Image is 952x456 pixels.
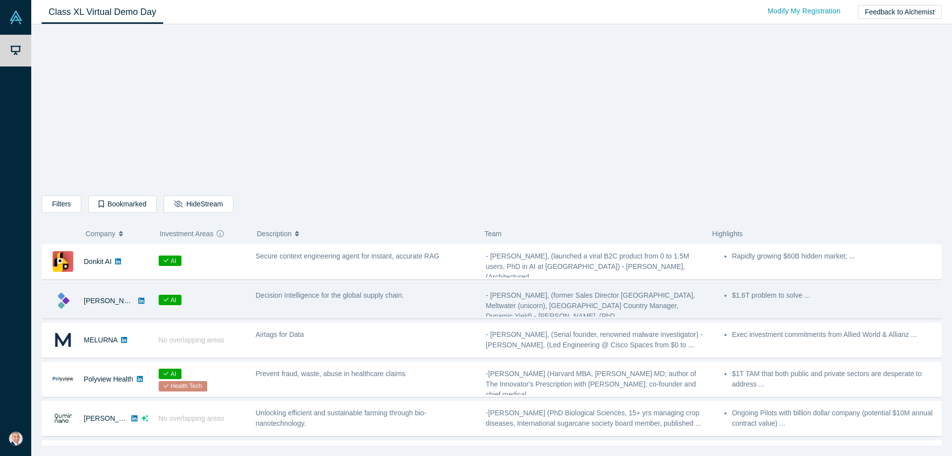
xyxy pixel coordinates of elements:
[84,297,141,305] a: [PERSON_NAME]
[486,330,703,349] span: - [PERSON_NAME], (Serial founder, renowned malware investigator) - [PERSON_NAME], (Led Engineerin...
[84,258,112,265] a: Donkit AI
[256,252,439,260] span: Secure context engineering agent for instant, accurate RAG
[757,2,851,20] a: Modify My Registration
[159,414,225,422] span: No overlapping areas
[159,295,181,305] span: AI
[256,330,304,338] span: Airtags for Data
[9,432,23,446] img: Haas V's Account
[53,251,73,272] img: Donkit AI's Logo
[159,256,181,266] span: AI
[732,329,936,340] li: Exec investment commitments from Allied World & Allianz ...
[159,381,207,391] span: Health Tech
[732,290,936,301] li: $1.6T problem to solve ...
[354,32,630,188] iframe: demoDayLiveStream
[84,336,118,344] a: MELURNA
[732,369,936,390] li: $1T TAM that both public and private sectors are desperate to address ...
[486,252,689,281] span: - [PERSON_NAME], (launched a viral B2C product from 0 to 1.5M users, PhD in AI at [GEOGRAPHIC_DAT...
[141,415,148,422] svg: dsa ai sparkles
[732,251,936,261] li: Rapidly growing $60B hidden market; ...
[160,223,213,244] span: Investment Areas
[159,369,181,379] span: AI
[256,291,404,299] span: Decision Intelligence for the global supply chain.
[9,10,23,24] img: Alchemist Vault Logo
[88,195,157,213] button: Bookmarked
[256,370,406,378] span: Prevent fraud, waste, abuse in healthcare claims
[86,223,116,244] span: Company
[712,230,742,238] span: Highlights
[486,370,696,398] span: -[PERSON_NAME] (Harvard MBA, [PERSON_NAME] MD; author of The Innovator's Prescription with [PERSO...
[486,409,701,427] span: -[PERSON_NAME] (PhD Biological Sciences, 15+ yrs managing crop diseases, International sugarcane ...
[484,230,501,238] span: Team
[164,195,233,213] button: HideStream
[159,336,225,344] span: No overlapping areas
[858,5,942,19] button: Feedback to Alchemist
[53,290,73,311] img: Kimaru AI's Logo
[84,375,133,383] a: Polyview Health
[257,223,474,244] button: Description
[53,329,73,350] img: MELURNA's Logo
[86,223,150,244] button: Company
[257,223,292,244] span: Description
[42,195,81,213] button: Filters
[732,408,936,429] li: Ongoing Pilots with billion dollar company (potential $10M annual contract value) ...
[486,291,695,320] span: - [PERSON_NAME], (former Sales Director [GEOGRAPHIC_DATA], Meltwater (unicorn), [GEOGRAPHIC_DATA]...
[84,414,141,422] a: [PERSON_NAME]
[256,409,427,427] span: Unlocking efficient and sustainable farming through bio-nanotechnology.
[42,0,163,24] a: Class XL Virtual Demo Day
[53,369,73,390] img: Polyview Health's Logo
[53,408,73,429] img: Qumir Nano's Logo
